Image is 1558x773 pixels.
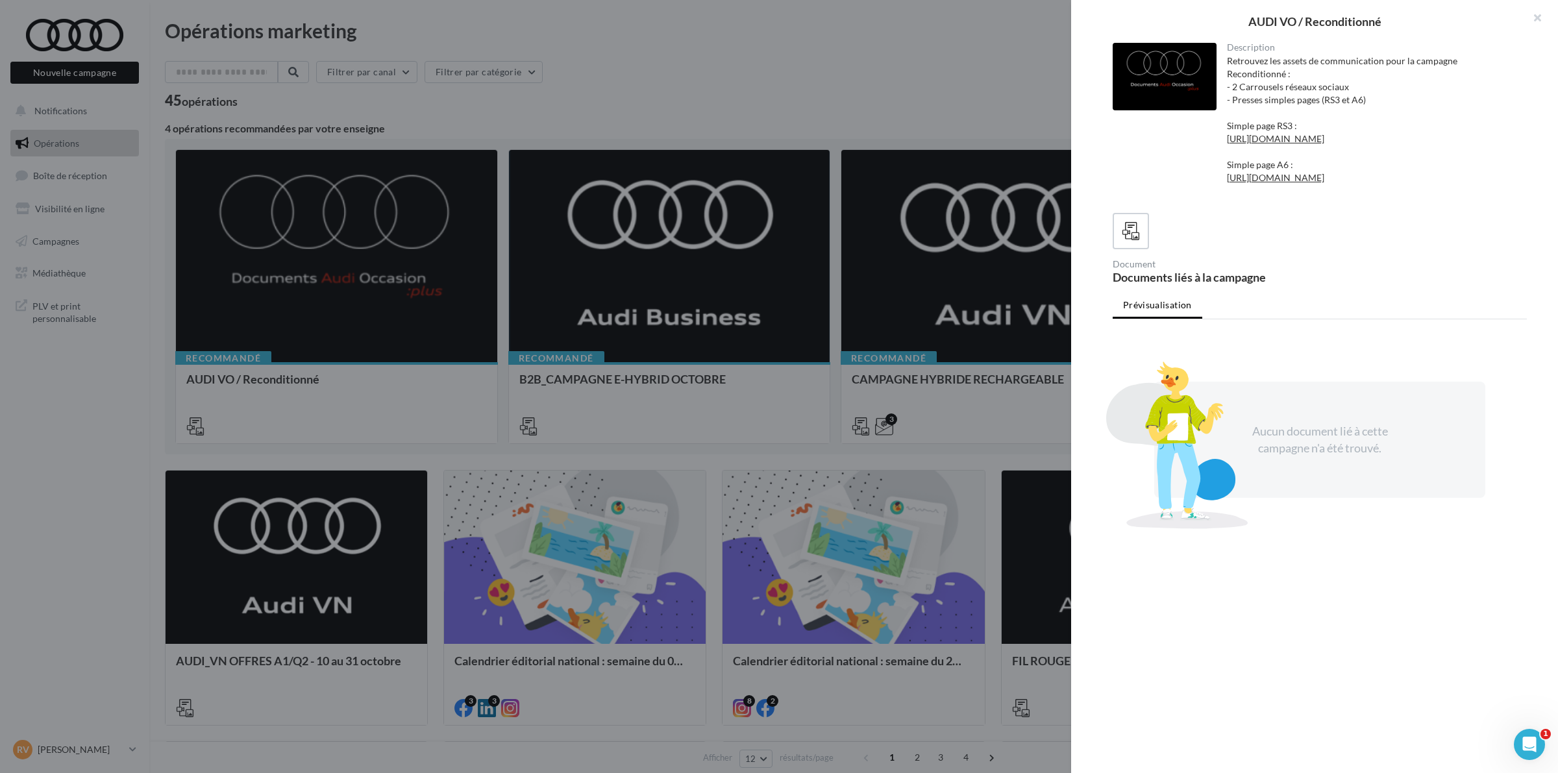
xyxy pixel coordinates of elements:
[1227,133,1324,144] a: [URL][DOMAIN_NAME]
[1227,55,1517,197] div: Retrouvez les assets de communication pour la campagne Reconditionné : - 2 Carrousels réseaux soc...
[1227,43,1517,52] div: Description
[1237,423,1402,456] div: Aucun document lié à cette campagne n'a été trouvé.
[1113,260,1315,269] div: Document
[1540,729,1551,739] span: 1
[1227,172,1324,183] a: [URL][DOMAIN_NAME]
[1113,271,1315,283] div: Documents liés à la campagne
[1514,729,1545,760] iframe: Intercom live chat
[1092,16,1537,27] div: AUDI VO / Reconditionné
